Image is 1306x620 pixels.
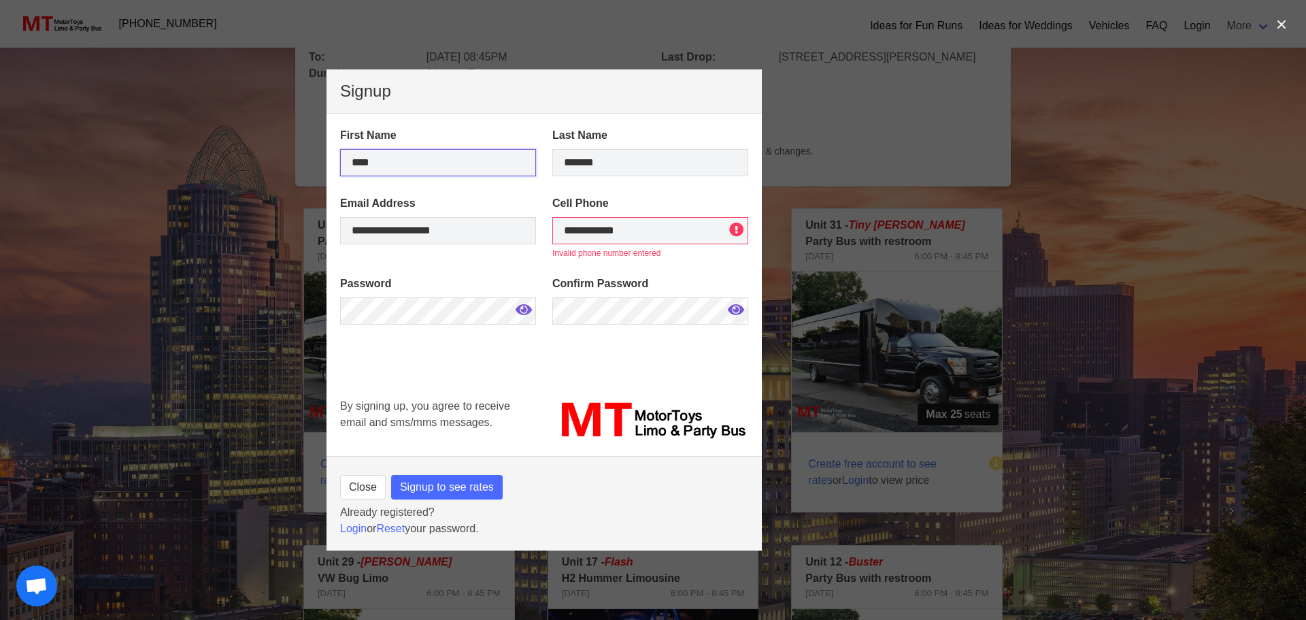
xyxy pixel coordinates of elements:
[340,344,547,446] iframe: reCAPTCHA
[340,523,367,534] a: Login
[340,504,748,521] p: Already registered?
[552,247,748,259] p: Invalid phone number entered
[552,276,748,292] label: Confirm Password
[340,475,386,500] button: Close
[376,523,405,534] a: Reset
[340,83,748,99] p: Signup
[552,195,748,212] label: Cell Phone
[552,127,748,144] label: Last Name
[16,566,57,606] div: Open chat
[332,390,544,451] div: By signing up, you agree to receive email and sms/mms messages.
[400,479,494,495] span: Signup to see rates
[552,398,748,443] img: MT_logo_name.png
[391,475,503,500] button: Signup to see rates
[340,276,536,292] label: Password
[340,195,536,212] label: Email Address
[340,521,748,537] p: or your password.
[340,127,536,144] label: First Name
